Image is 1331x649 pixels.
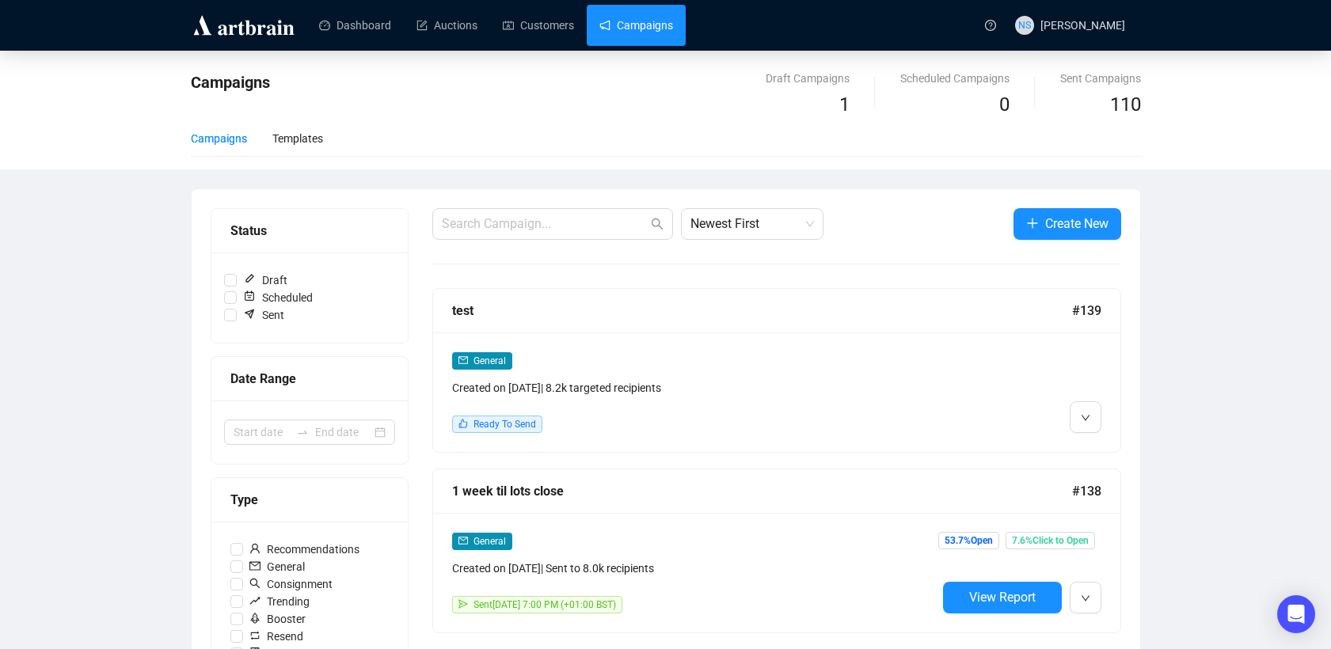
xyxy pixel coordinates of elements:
span: 53.7% Open [938,532,999,549]
div: Scheduled Campaigns [900,70,1010,87]
span: Sent [237,306,291,324]
div: Templates [272,130,323,147]
button: Create New [1013,208,1121,240]
span: Draft [237,271,294,289]
span: rise [249,595,260,606]
span: question-circle [985,20,996,31]
span: rocket [249,613,260,624]
span: 7.6% Click to Open [1006,532,1095,549]
span: mail [458,536,468,545]
span: Resend [243,628,310,645]
div: Date Range [230,369,389,389]
span: user [249,543,260,554]
span: search [651,218,664,230]
span: send [458,599,468,609]
span: Consignment [243,575,339,593]
div: Open Intercom Messenger [1277,595,1315,633]
span: Recommendations [243,541,366,558]
span: plus [1026,217,1039,230]
a: Auctions [416,5,477,46]
span: Newest First [690,209,814,239]
span: mail [458,355,468,365]
span: swap-right [296,426,309,438]
span: 110 [1110,93,1141,116]
span: Ready To Send [473,419,536,430]
a: 1 week til lots close#138mailGeneralCreated on [DATE]| Sent to 8.0k recipientssendSent[DATE] 7:00... [432,469,1121,633]
span: like [458,419,468,428]
input: Start date [234,423,290,441]
a: Dashboard [319,5,391,46]
span: View Report [969,590,1036,605]
span: down [1081,594,1090,603]
input: End date [315,423,371,441]
div: Status [230,221,389,241]
span: search [249,578,260,589]
div: Type [230,490,389,510]
a: test#139mailGeneralCreated on [DATE]| 8.2k targeted recipientslikeReady To Send [432,288,1121,453]
span: #138 [1072,481,1101,501]
span: Booster [243,610,312,628]
span: Create New [1045,214,1109,233]
button: View Report [943,582,1062,613]
span: to [296,426,309,438]
div: Sent Campaigns [1060,70,1141,87]
span: Campaigns [191,73,270,92]
a: Customers [503,5,574,46]
img: logo [191,13,297,38]
span: NS [1018,17,1031,33]
span: Sent [DATE] 7:00 PM (+01:00 BST) [473,599,616,610]
span: retweet [249,630,260,641]
div: Campaigns [191,130,247,147]
div: Draft Campaigns [766,70,850,87]
span: Trending [243,593,316,610]
a: Campaigns [599,5,673,46]
span: Scheduled [237,289,319,306]
div: 1 week til lots close [452,481,1072,501]
div: test [452,301,1072,321]
input: Search Campaign... [442,214,648,233]
span: General [243,558,311,575]
span: 0 [999,93,1010,116]
span: down [1081,413,1090,423]
div: Created on [DATE] | Sent to 8.0k recipients [452,560,937,577]
span: [PERSON_NAME] [1040,19,1125,32]
div: Created on [DATE] | 8.2k targeted recipients [452,379,937,397]
span: mail [249,560,260,571]
span: #139 [1072,301,1101,321]
span: 1 [839,93,850,116]
span: General [473,355,506,366]
span: General [473,536,506,547]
